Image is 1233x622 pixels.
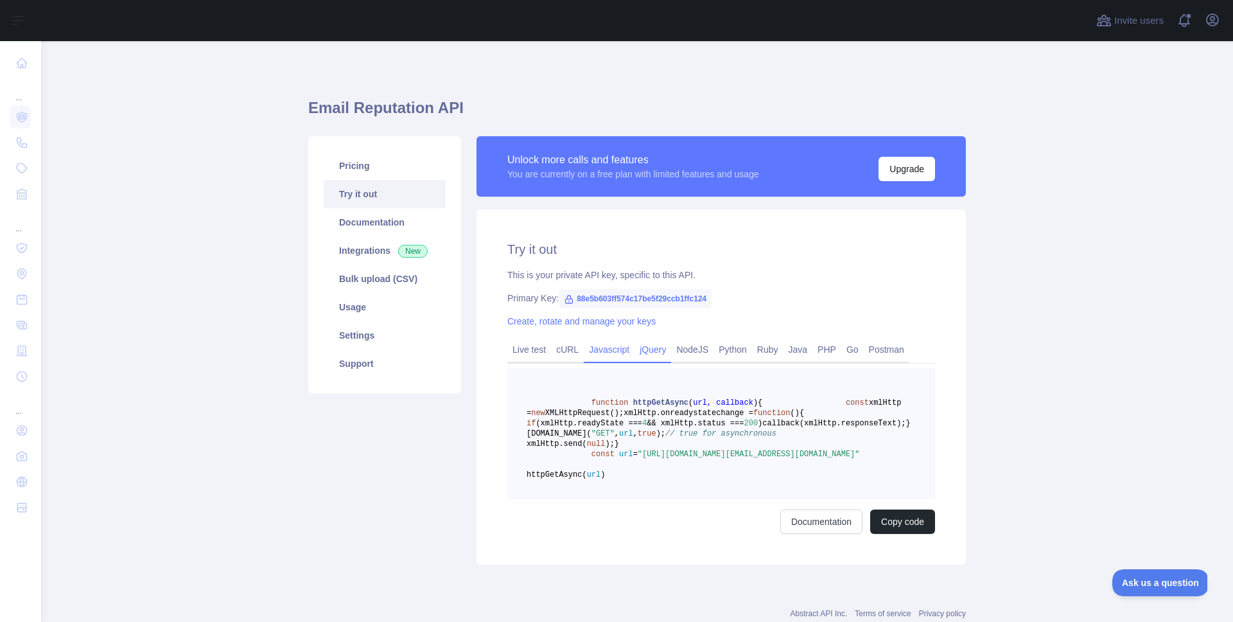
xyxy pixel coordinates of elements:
a: Python [713,339,752,360]
a: Usage [324,293,446,321]
div: You are currently on a free plan with limited features and usage [507,168,759,181]
span: { [758,398,762,407]
span: ) [600,470,605,479]
div: ... [10,391,31,416]
a: Abstract API Inc. [791,609,848,618]
span: { [800,409,804,418]
div: ... [10,77,31,103]
span: New [398,245,428,258]
span: url [619,450,633,459]
a: Go [841,339,864,360]
a: Create, rotate and manage your keys [507,316,656,326]
button: Upgrade [879,157,935,181]
span: 88e5b603ff574c17be5f29ccb1ffc124 [559,289,712,308]
span: xmlHttp.onreadystatechange = [624,409,753,418]
a: Integrations New [324,236,446,265]
span: } [906,419,911,428]
span: url [587,470,601,479]
span: ( [688,398,693,407]
a: NodeJS [671,339,713,360]
span: = [633,450,638,459]
span: } [615,440,619,449]
a: Try it out [324,180,446,208]
span: ) [753,398,758,407]
span: true [638,429,656,438]
div: This is your private API key, specific to this API. [507,269,935,281]
a: Javascript [584,339,634,360]
span: xmlHttp.send( [527,440,587,449]
a: Java [783,339,813,360]
a: Ruby [752,339,783,360]
a: Settings [324,321,446,350]
span: function [591,398,629,407]
span: , [615,429,619,438]
span: "GET" [591,429,615,438]
span: ( [790,409,794,418]
a: Privacy policy [919,609,966,618]
span: new [531,409,545,418]
span: url [619,429,633,438]
span: ); [605,440,614,449]
span: if [527,419,536,428]
span: , [633,429,638,438]
div: ... [10,208,31,234]
a: Documentation [780,510,862,534]
span: const [846,398,869,407]
a: cURL [551,339,584,360]
span: callback(xmlHttp.responseText); [762,419,905,428]
span: 200 [744,419,758,428]
a: Support [324,350,446,378]
span: // true for asynchronous [665,429,776,438]
span: (xmlHttp.readyState === [536,419,642,428]
span: const [591,450,615,459]
button: Invite users [1094,10,1166,31]
a: Postman [864,339,909,360]
span: XMLHttpRequest(); [545,409,624,418]
span: url, callback [693,398,753,407]
span: ) [758,419,762,428]
span: httpGetAsync [633,398,688,407]
span: null [587,440,606,449]
h1: Email Reputation API [308,98,966,129]
a: Pricing [324,152,446,180]
a: Live test [507,339,551,360]
a: jQuery [634,339,671,360]
span: [DOMAIN_NAME]( [527,429,591,438]
a: Bulk upload (CSV) [324,265,446,293]
span: function [753,409,791,418]
span: httpGetAsync( [527,470,587,479]
span: 4 [642,419,647,428]
span: && xmlHttp.status === [647,419,744,428]
a: Terms of service [855,609,911,618]
a: Documentation [324,208,446,236]
a: PHP [812,339,841,360]
span: "[URL][DOMAIN_NAME][EMAIL_ADDRESS][DOMAIN_NAME]" [638,450,860,459]
span: ); [656,429,665,438]
span: Invite users [1114,13,1164,28]
h2: Try it out [507,240,935,258]
div: Unlock more calls and features [507,152,759,168]
button: Copy code [870,510,935,534]
div: Primary Key: [507,292,935,305]
span: ) [795,409,800,418]
iframe: Toggle Customer Support [1112,569,1207,596]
